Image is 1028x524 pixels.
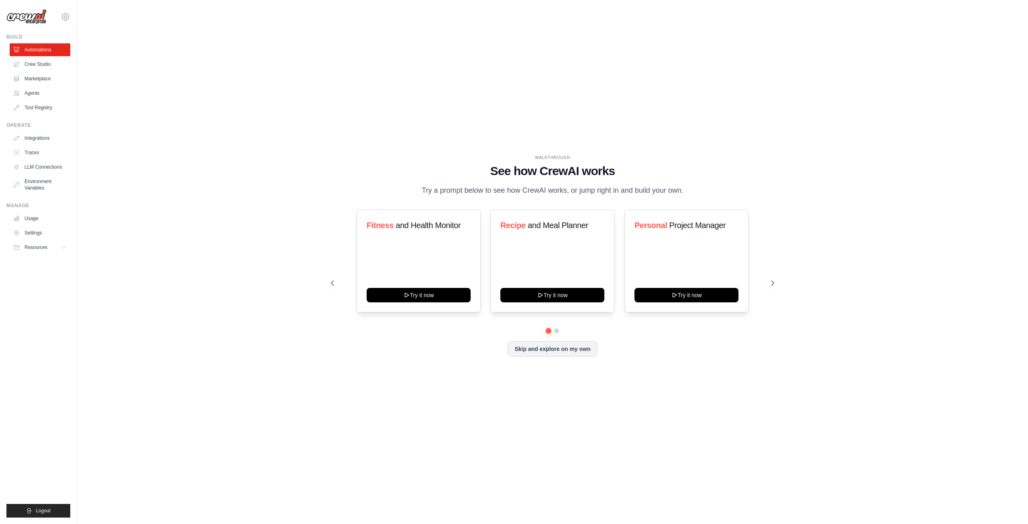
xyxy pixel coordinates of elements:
span: and Meal Planner [528,221,588,230]
a: Usage [10,212,70,225]
a: LLM Connections [10,161,70,173]
h1: See how CrewAI works [331,164,774,178]
span: Recipe [500,221,526,230]
img: Logo [6,9,47,24]
span: Resources [24,244,47,251]
div: Operate [6,122,70,128]
span: Fitness [367,221,394,230]
a: Settings [10,226,70,239]
a: Tool Registry [10,101,70,114]
p: Try a prompt below to see how CrewAI works, or jump right in and build your own. [418,185,687,196]
span: Personal [634,221,667,230]
a: Integrations [10,132,70,145]
a: Crew Studio [10,58,70,71]
div: WALKTHROUGH [331,155,774,161]
a: Automations [10,43,70,56]
button: Try it now [367,288,471,302]
button: Try it now [500,288,604,302]
button: Resources [10,241,70,254]
a: Marketplace [10,72,70,85]
a: Environment Variables [10,175,70,194]
button: Logout [6,504,70,518]
span: Project Manager [669,221,726,230]
span: and Health Monitor [396,221,461,230]
button: Skip and explore on my own [508,341,597,357]
a: Traces [10,146,70,159]
button: Try it now [634,288,738,302]
span: Logout [36,508,51,514]
a: Agents [10,87,70,100]
div: Manage [6,202,70,209]
div: Build [6,34,70,40]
